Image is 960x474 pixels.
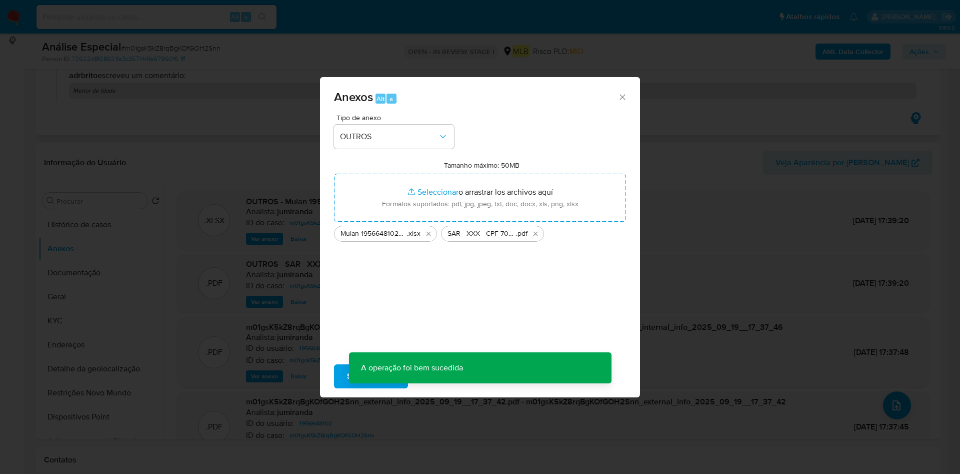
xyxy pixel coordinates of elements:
[444,161,519,170] label: Tamanho máximo: 50MB
[529,228,541,240] button: Eliminar SAR - XXX - CPF 70421533676 - MANUELA BARROS CORDEIRO TRINDADE.pdf
[389,94,393,104] span: a
[340,229,407,239] span: Mulan 1956648102_2025_09_18_08_57_45
[334,222,626,242] ul: Archivos seleccionados
[349,352,475,383] p: A operação foi bem sucedida
[376,94,384,104] span: Alt
[407,229,420,239] span: .xlsx
[334,125,454,149] button: OUTROS
[422,228,434,240] button: Eliminar Mulan 1956648102_2025_09_18_08_57_45.xlsx
[340,132,438,142] span: OUTROS
[334,364,408,388] button: Subir arquivo
[347,365,395,387] span: Subir arquivo
[334,88,373,106] span: Anexos
[447,229,516,239] span: SAR - XXX - CPF 70421533676 - [PERSON_NAME]
[336,114,456,121] span: Tipo de anexo
[516,229,527,239] span: .pdf
[425,365,457,387] span: Cancelar
[617,92,626,101] button: Cerrar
